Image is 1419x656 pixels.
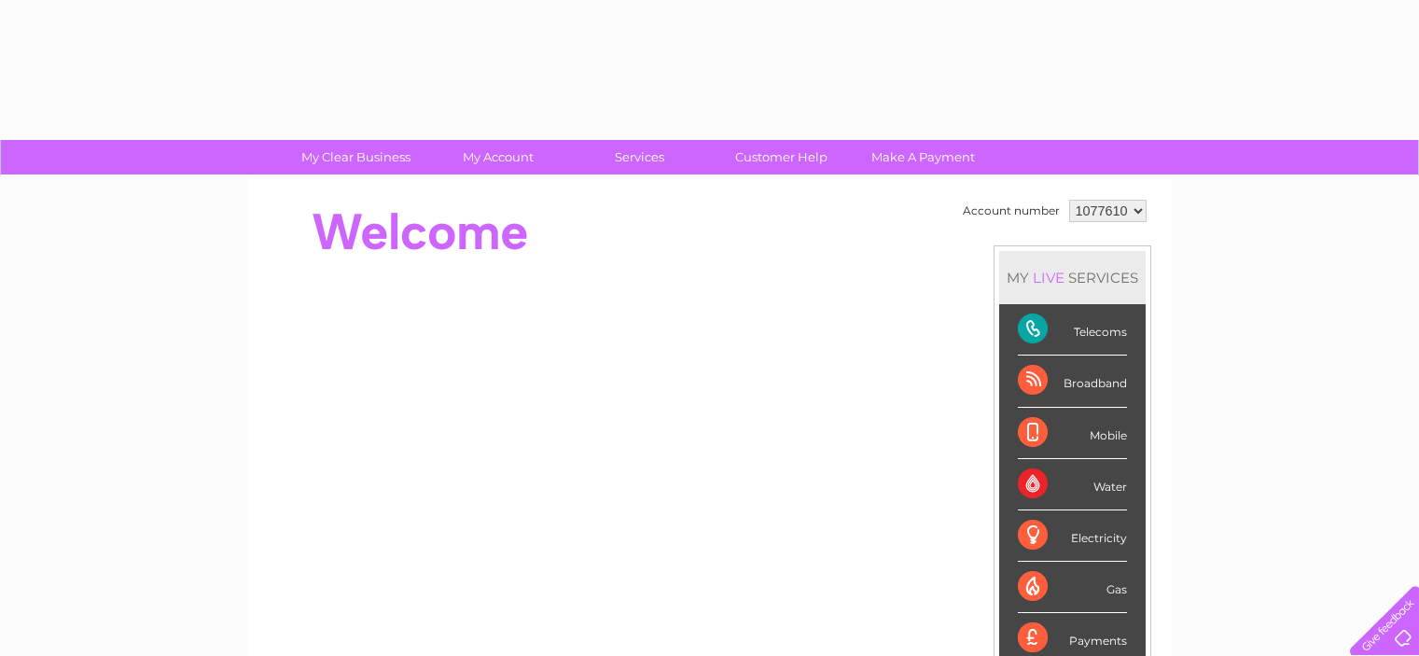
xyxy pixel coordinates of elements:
div: MY SERVICES [999,251,1146,304]
div: Telecoms [1018,304,1127,356]
div: Water [1018,459,1127,510]
div: Gas [1018,562,1127,613]
td: Account number [958,195,1064,227]
div: Broadband [1018,356,1127,407]
div: Electricity [1018,510,1127,562]
div: LIVE [1029,269,1068,286]
a: Customer Help [704,140,858,174]
div: Mobile [1018,408,1127,459]
a: My Account [421,140,575,174]
a: Services [563,140,716,174]
a: My Clear Business [279,140,433,174]
a: Make A Payment [846,140,1000,174]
